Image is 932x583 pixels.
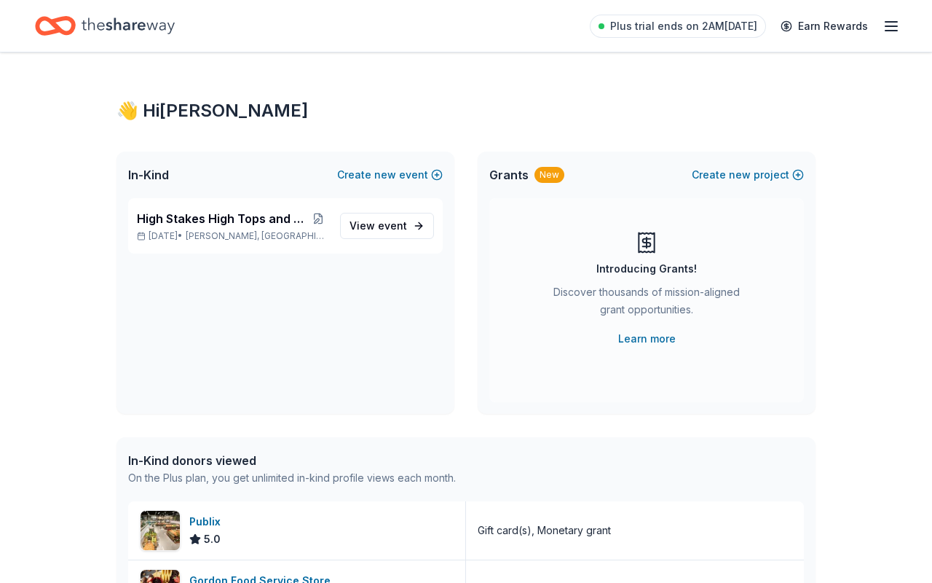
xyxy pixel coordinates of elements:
[772,13,877,39] a: Earn Rewards
[128,452,456,469] div: In-Kind donors viewed
[548,283,746,324] div: Discover thousands of mission-aligned grant opportunities.
[186,230,328,242] span: [PERSON_NAME], [GEOGRAPHIC_DATA]
[128,166,169,184] span: In-Kind
[189,513,226,531] div: Publix
[349,217,407,235] span: View
[128,469,456,487] div: On the Plus plan, you get unlimited in-kind profile views each month.
[116,99,815,122] div: 👋 Hi [PERSON_NAME]
[378,219,407,232] span: event
[137,230,328,242] p: [DATE] •
[610,17,757,35] span: Plus trial ends on 2AM[DATE]
[340,213,434,239] a: View event
[590,15,766,38] a: Plus trial ends on 2AM[DATE]
[141,511,180,550] img: Image for Publix
[35,9,175,43] a: Home
[137,210,307,227] span: High Stakes High Tops and Higher Hopes
[489,166,529,184] span: Grants
[374,166,396,184] span: new
[534,167,564,183] div: New
[204,531,221,548] span: 5.0
[337,166,443,184] button: Createnewevent
[692,166,804,184] button: Createnewproject
[478,522,611,539] div: Gift card(s), Monetary grant
[596,260,697,278] div: Introducing Grants!
[618,330,676,348] a: Learn more
[729,166,751,184] span: new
